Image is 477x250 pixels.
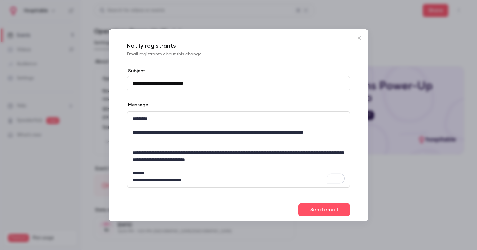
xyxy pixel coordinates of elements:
button: Close [353,31,366,44]
div: To enrich screen reader interactions, please activate Accessibility in Grammarly extension settings [127,112,350,187]
label: Message [127,102,148,108]
p: Notify registrants [127,42,350,50]
label: Subject [127,68,350,74]
p: Email registrants about this change [127,51,350,57]
button: Send email [298,203,350,216]
div: editor [127,112,350,187]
